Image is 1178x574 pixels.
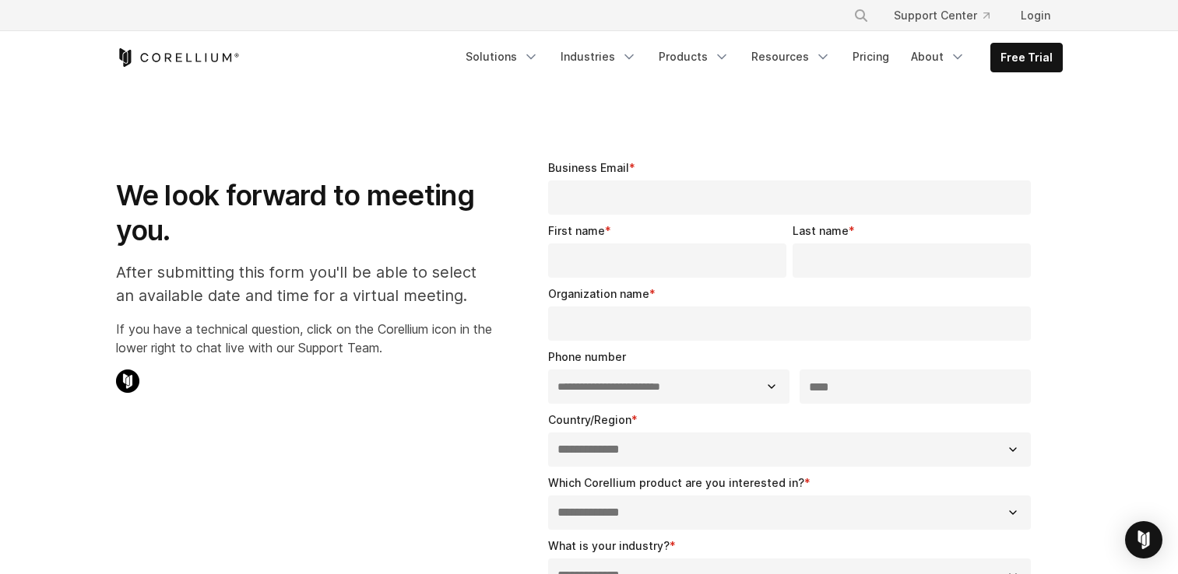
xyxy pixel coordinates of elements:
span: Phone number [548,350,626,363]
a: Support Center [881,2,1002,30]
span: Business Email [548,161,629,174]
span: Last name [793,224,849,237]
span: Organization name [548,287,649,300]
a: Industries [551,43,646,71]
h1: We look forward to meeting you. [116,178,492,248]
a: Products [649,43,739,71]
span: Which Corellium product are you interested in? [548,476,804,489]
div: Navigation Menu [835,2,1063,30]
a: Login [1008,2,1063,30]
button: Search [847,2,875,30]
p: If you have a technical question, click on the Corellium icon in the lower right to chat live wit... [116,320,492,357]
span: Country/Region [548,413,631,426]
span: First name [548,224,605,237]
span: What is your industry? [548,539,670,552]
img: Corellium Chat Icon [116,369,139,393]
a: Free Trial [991,44,1062,72]
div: Navigation Menu [456,43,1063,72]
p: After submitting this form you'll be able to select an available date and time for a virtual meet... [116,261,492,307]
a: About [902,43,975,71]
div: Open Intercom Messenger [1125,521,1162,558]
a: Corellium Home [116,48,240,67]
a: Solutions [456,43,548,71]
a: Pricing [843,43,898,71]
a: Resources [742,43,840,71]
